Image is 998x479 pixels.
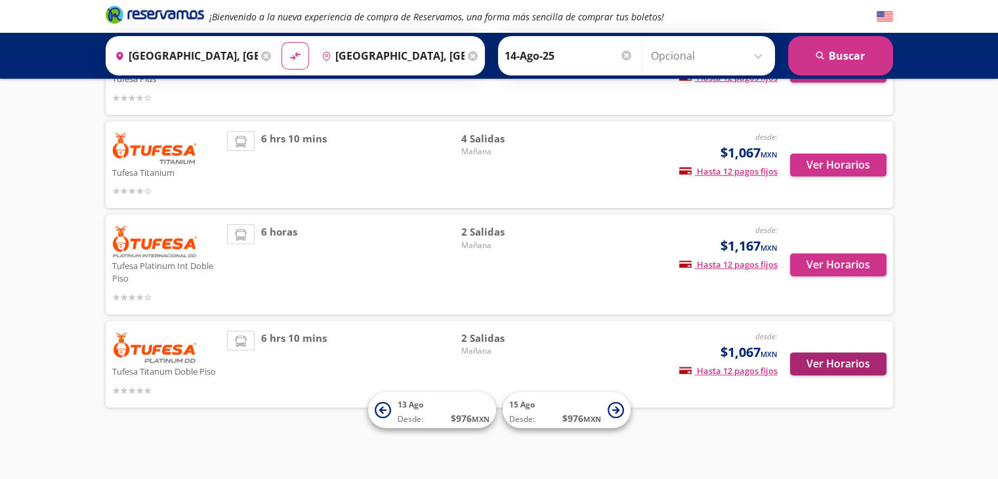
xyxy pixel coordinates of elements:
[112,224,198,257] img: Tufesa Platinum Int Doble Piso
[790,352,886,375] button: Ver Horarios
[472,414,489,424] small: MXN
[461,331,553,346] span: 2 Salidas
[760,243,778,253] small: MXN
[720,343,778,362] span: $1,067
[112,331,198,364] img: Tufesa Titanum Doble Piso
[877,9,893,25] button: English
[679,365,778,377] span: Hasta 12 pagos fijos
[316,39,465,72] input: Buscar Destino
[451,411,489,425] span: $ 976
[503,392,631,428] button: 15 AgoDesde:$976MXN
[788,36,893,75] button: Buscar
[509,413,535,425] span: Desde:
[720,143,778,163] span: $1,067
[790,253,886,276] button: Ver Horarios
[461,239,553,251] span: Mañana
[562,411,601,425] span: $ 976
[261,224,297,304] span: 6 horas
[583,414,601,424] small: MXN
[398,399,423,410] span: 13 Ago
[112,257,221,285] p: Tufesa Platinum Int Doble Piso
[112,363,221,379] p: Tufesa Titanum Doble Piso
[679,259,778,270] span: Hasta 12 pagos fijos
[755,224,778,236] em: desde:
[368,392,496,428] button: 13 AgoDesde:$976MXN
[720,236,778,256] span: $1,167
[398,413,423,425] span: Desde:
[261,331,327,398] span: 6 hrs 10 mins
[461,146,553,157] span: Mañana
[461,224,553,239] span: 2 Salidas
[509,399,535,410] span: 15 Ago
[505,39,633,72] input: Elegir Fecha
[461,345,553,357] span: Mañana
[760,150,778,159] small: MXN
[755,131,778,142] em: desde:
[679,165,778,177] span: Hasta 12 pagos fijos
[112,131,198,164] img: Tufesa Titanium
[790,154,886,177] button: Ver Horarios
[755,331,778,342] em: desde:
[112,164,221,180] p: Tufesa Titanium
[261,131,327,199] span: 6 hrs 10 mins
[106,5,204,28] a: Brand Logo
[651,39,768,72] input: Opcional
[106,5,204,24] i: Brand Logo
[461,131,553,146] span: 4 Salidas
[110,39,258,72] input: Buscar Origen
[760,349,778,359] small: MXN
[209,10,664,23] em: ¡Bienvenido a la nueva experiencia de compra de Reservamos, una forma más sencilla de comprar tus...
